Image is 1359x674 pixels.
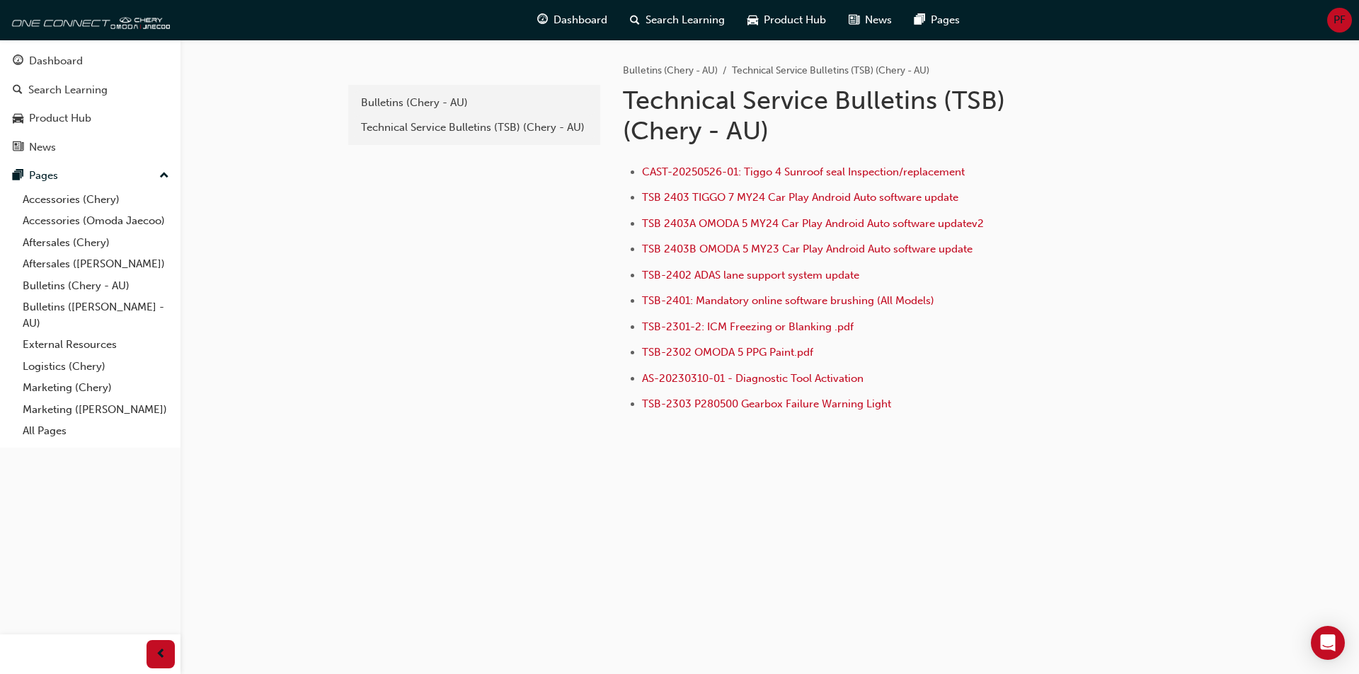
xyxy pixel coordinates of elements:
[17,232,175,254] a: Aftersales (Chery)
[1334,12,1346,28] span: PF
[903,6,971,35] a: pages-iconPages
[526,6,619,35] a: guage-iconDashboard
[6,105,175,132] a: Product Hub
[732,63,929,79] li: Technical Service Bulletins (TSB) (Chery - AU)
[6,77,175,103] a: Search Learning
[642,243,973,255] a: TSB 2403B OMODA 5 MY23 Car Play Android Auto software update
[764,12,826,28] span: Product Hub
[642,191,958,204] a: TSB 2403 TIGGO 7 MY24 Car Play Android Auto software update
[159,167,169,185] span: up-icon
[747,11,758,29] span: car-icon
[13,112,23,125] span: car-icon
[630,11,640,29] span: search-icon
[13,55,23,68] span: guage-icon
[914,11,925,29] span: pages-icon
[29,139,56,156] div: News
[642,320,854,333] a: TSB-2301-2: ICM Freezing or Blanking .pdf
[642,165,965,178] a: CAST-20250526-01: Tiggo 4 Sunroof seal Inspection/replacement
[642,217,984,230] a: TSB 2403A OMODA 5 MY24 Car Play Android Auto software updatev2
[17,253,175,275] a: Aftersales ([PERSON_NAME])
[1311,626,1345,660] div: Open Intercom Messenger
[7,6,170,34] img: oneconnect
[17,210,175,232] a: Accessories (Omoda Jaecoo)
[619,6,736,35] a: search-iconSearch Learning
[642,372,864,385] a: AS-20230310-01 - Diagnostic Tool Activation
[17,296,175,334] a: Bulletins ([PERSON_NAME] - AU)
[354,115,595,140] a: Technical Service Bulletins (TSB) (Chery - AU)
[17,399,175,421] a: Marketing ([PERSON_NAME])
[156,646,166,663] span: prev-icon
[646,12,725,28] span: Search Learning
[361,120,587,136] div: Technical Service Bulletins (TSB) (Chery - AU)
[642,294,934,307] a: TSB-2401: Mandatory online software brushing (All Models)
[17,356,175,378] a: Logistics (Chery)
[554,12,607,28] span: Dashboard
[623,64,718,76] a: Bulletins (Chery - AU)
[17,420,175,442] a: All Pages
[6,134,175,161] a: News
[642,346,813,359] a: TSB-2302 OMODA 5 PPG Paint.pdf
[537,11,548,29] span: guage-icon
[865,12,892,28] span: News
[6,163,175,189] button: Pages
[13,141,23,154] span: news-icon
[29,53,83,69] div: Dashboard
[13,84,23,97] span: search-icon
[642,397,891,410] a: TSB-2303 P280500 Gearbox Failure Warning Light
[623,85,1087,146] h1: Technical Service Bulletins (TSB) (Chery - AU)
[6,48,175,74] a: Dashboard
[17,275,175,297] a: Bulletins (Chery - AU)
[29,110,91,127] div: Product Hub
[849,11,859,29] span: news-icon
[17,334,175,356] a: External Resources
[736,6,837,35] a: car-iconProduct Hub
[17,189,175,211] a: Accessories (Chery)
[354,91,595,115] a: Bulletins (Chery - AU)
[361,95,587,111] div: Bulletins (Chery - AU)
[13,170,23,182] span: pages-icon
[931,12,960,28] span: Pages
[29,168,58,184] div: Pages
[17,377,175,399] a: Marketing (Chery)
[6,45,175,163] button: DashboardSearch LearningProduct HubNews
[837,6,903,35] a: news-iconNews
[1327,8,1352,33] button: PF
[642,269,859,281] a: TSB-2402 ADAS lane support system update
[28,82,108,98] div: Search Learning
